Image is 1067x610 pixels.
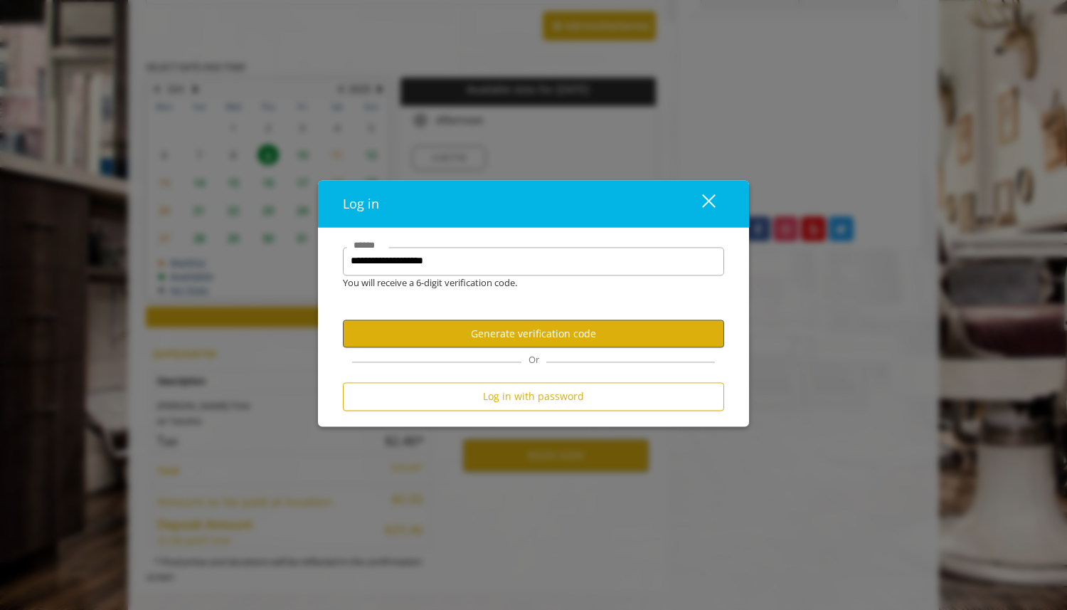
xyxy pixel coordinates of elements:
div: You will receive a 6-digit verification code. [332,275,713,290]
span: Log in [343,195,379,212]
button: Generate verification code [343,320,724,348]
div: close dialog [686,193,714,214]
button: close dialog [676,189,724,219]
button: Log in with password [343,383,724,411]
span: Or [521,354,546,367]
